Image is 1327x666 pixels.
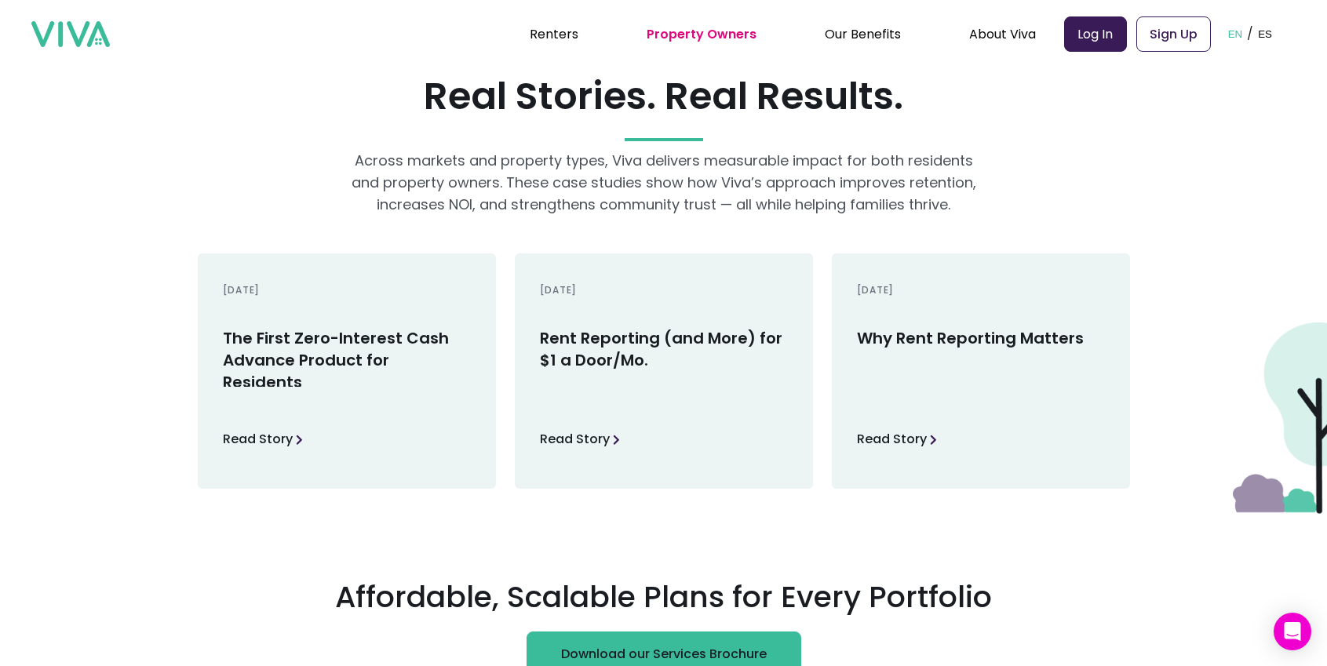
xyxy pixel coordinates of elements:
h3: Rent Reporting (and More) for $1 a Door/Mo. [540,327,788,387]
img: arrow [930,435,937,445]
a: Log In [1064,16,1127,52]
a: [DATE]Rent Reporting (and More) for $1 a Door/Mo.Read Storyarrow [515,253,813,489]
a: [DATE]The First Zero-Interest Cash Advance Product for ResidentsRead Storyarrow [198,253,496,489]
button: ES [1253,9,1277,58]
a: [DATE]Why Rent Reporting MattersRead Storyarrow [832,253,1130,489]
p: [DATE] [223,278,261,302]
p: Read Story [540,428,610,451]
img: arrow [613,435,620,445]
div: About Viva [969,14,1036,53]
p: Read Story [223,428,293,451]
div: Open Intercom Messenger [1274,613,1311,650]
img: arrow [296,435,303,445]
img: viva [31,21,110,48]
img: trees [1233,322,1327,514]
p: [DATE] [540,278,578,302]
p: / [1247,22,1253,45]
h2: Affordable, Scalable Plans for Every Portfolio [335,577,992,617]
h3: The First Zero-Interest Cash Advance Product for Residents [223,327,471,387]
p: Across markets and property types, Viva delivers measurable impact for both residents and propert... [350,150,978,216]
div: Our Benefits [825,14,901,53]
a: Sign Up [1136,16,1211,52]
h3: Why Rent Reporting Matters [857,327,1084,387]
p: Read Story [857,428,927,451]
a: Property Owners [647,25,756,43]
a: Renters [530,25,578,43]
button: EN [1223,9,1248,58]
p: [DATE] [857,278,895,302]
h2: Real Stories. Real Results. [154,75,1174,118]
